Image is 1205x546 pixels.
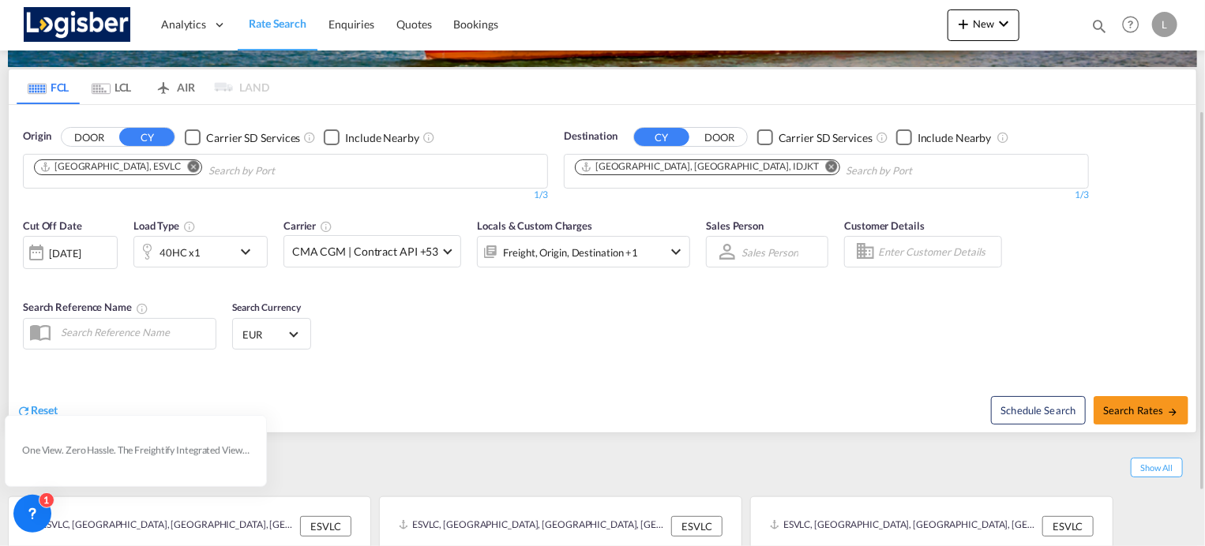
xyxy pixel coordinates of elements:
div: 40HC x1icon-chevron-down [133,236,268,267]
div: ESVLC, Valencia, Spain, Southern Europe, Europe [770,516,1038,537]
md-select: Select Currency: € EUREuro [241,323,302,346]
md-chips-wrap: Chips container. Use arrow keys to select chips. [32,155,365,184]
input: Chips input. [208,159,358,184]
div: [DATE] [49,246,81,260]
div: L [1152,12,1177,37]
span: Load Type [133,219,196,232]
div: 1/3 [564,189,1089,202]
md-icon: icon-information-outline [183,220,196,233]
div: ESVLC, Valencia, Spain, Southern Europe, Europe [399,516,667,537]
span: Sales Person [706,219,764,232]
div: Press delete to remove this chip. [39,160,184,174]
button: CY [634,128,689,146]
span: EUR [242,327,287,342]
span: Rate Search [249,17,306,30]
span: Cut Off Date [23,219,82,232]
button: icon-plus 400-fgNewicon-chevron-down [948,9,1019,41]
button: DOOR [692,128,747,146]
button: DOOR [62,128,117,146]
md-icon: Unchecked: Search for CY (Container Yard) services for all selected carriers.Checked : Search for... [876,131,888,144]
md-icon: The selected Trucker/Carrierwill be displayed in the rate results If the rates are from another f... [320,220,332,233]
md-select: Sales Person [740,241,800,264]
md-tab-item: AIR [143,69,206,104]
md-tab-item: LCL [80,69,143,104]
div: ESVLC [671,516,723,537]
md-datepicker: Select [23,267,35,289]
span: Analytics [161,17,206,32]
md-icon: Unchecked: Search for CY (Container Yard) services for all selected carriers.Checked : Search for... [303,131,316,144]
span: Help [1117,11,1144,38]
md-checkbox: Checkbox No Ink [757,129,873,145]
md-checkbox: Checkbox No Ink [896,129,992,145]
div: Carrier SD Services [206,130,300,146]
div: ESVLC [1042,516,1094,537]
md-icon: Unchecked: Ignores neighbouring ports when fetching rates.Checked : Includes neighbouring ports w... [422,131,435,144]
md-icon: icon-chevron-down [236,242,263,261]
span: Carrier [283,219,332,232]
div: ESVLC [300,516,351,537]
button: Remove [178,160,201,176]
div: Valencia, ESVLC [39,160,181,174]
div: ESVLC, Valencia, Spain, Southern Europe, Europe [28,516,296,537]
md-icon: Unchecked: Ignores neighbouring ports when fetching rates.Checked : Includes neighbouring ports w... [997,131,1009,144]
md-icon: icon-arrow-right [1168,406,1179,417]
div: 40HC x1 [160,241,201,264]
span: Customer Details [844,219,924,232]
div: Include Nearby [918,130,992,146]
div: 1/3 [23,189,548,202]
input: Search Reference Name [53,320,216,344]
md-icon: icon-chevron-down [666,242,685,261]
span: Search Rates [1103,404,1179,417]
span: New [954,17,1013,30]
md-icon: Your search will be saved by the below given name [136,302,148,315]
md-icon: icon-airplane [154,78,173,90]
span: Origin [23,129,51,144]
div: [DATE] [23,236,118,269]
span: Quotes [396,17,431,31]
div: Carrier SD Services [779,130,873,146]
span: CMA CGM | Contract API +53 [292,244,438,260]
div: Freight Origin Destination Factory Stuffingicon-chevron-down [477,236,690,267]
span: Bookings [454,17,498,31]
div: Jakarta, Java, IDJKT [580,160,819,174]
div: Include Nearby [345,130,419,146]
span: Locals & Custom Charges [477,219,592,232]
span: Show All [1131,458,1183,477]
button: Search Ratesicon-arrow-right [1094,396,1188,424]
md-pagination-wrapper: Use the left and right arrow keys to navigate between tabs [17,69,269,104]
div: Press delete to remove this chip. [580,160,822,174]
md-chips-wrap: Chips container. Use arrow keys to select chips. [572,155,1003,184]
div: icon-magnify [1091,17,1108,41]
img: d7a75e507efd11eebffa5922d020a472.png [24,7,130,43]
md-checkbox: Checkbox No Ink [185,129,300,145]
button: Note: By default Schedule search will only considerorigin ports, destination ports and cut off da... [991,396,1086,424]
button: Remove [816,160,839,176]
span: Destination [564,129,618,144]
md-icon: icon-plus 400-fg [954,14,973,33]
md-icon: icon-chevron-down [994,14,1013,33]
div: Freight Origin Destination Factory Stuffing [503,241,638,264]
md-checkbox: Checkbox No Ink [324,129,419,145]
input: Chips input. [847,159,997,184]
button: CY [119,128,175,146]
span: Enquiries [328,17,374,31]
div: Help [1117,11,1152,39]
div: OriginDOOR CY Checkbox No InkUnchecked: Search for CY (Container Yard) services for all selected ... [9,105,1196,432]
md-icon: icon-magnify [1091,17,1108,35]
input: Enter Customer Details [878,240,997,264]
span: Search Currency [232,301,301,313]
span: Search Reference Name [23,301,148,313]
md-tab-item: FCL [17,69,80,104]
